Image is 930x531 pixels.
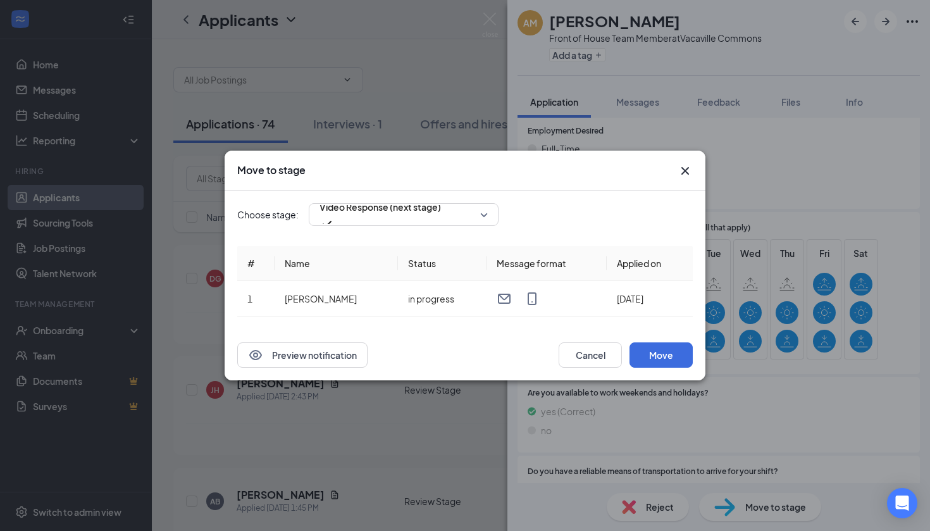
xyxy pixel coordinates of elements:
[678,163,693,178] button: Close
[607,281,693,317] td: [DATE]
[319,216,335,232] svg: Checkmark
[247,293,252,304] span: 1
[248,347,263,363] svg: Eye
[237,163,306,177] h3: Move to stage
[237,342,368,368] button: EyePreview notification
[319,197,441,216] span: Video Response (next stage)
[497,291,512,306] svg: Email
[237,208,299,222] span: Choose stage:
[398,246,487,281] th: Status
[398,281,487,317] td: in progress
[487,246,607,281] th: Message format
[275,246,398,281] th: Name
[887,488,917,518] div: Open Intercom Messenger
[559,342,622,368] button: Cancel
[237,246,275,281] th: #
[678,163,693,178] svg: Cross
[607,246,693,281] th: Applied on
[275,281,398,317] td: [PERSON_NAME]
[524,291,540,306] svg: MobileSms
[629,342,693,368] button: Move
